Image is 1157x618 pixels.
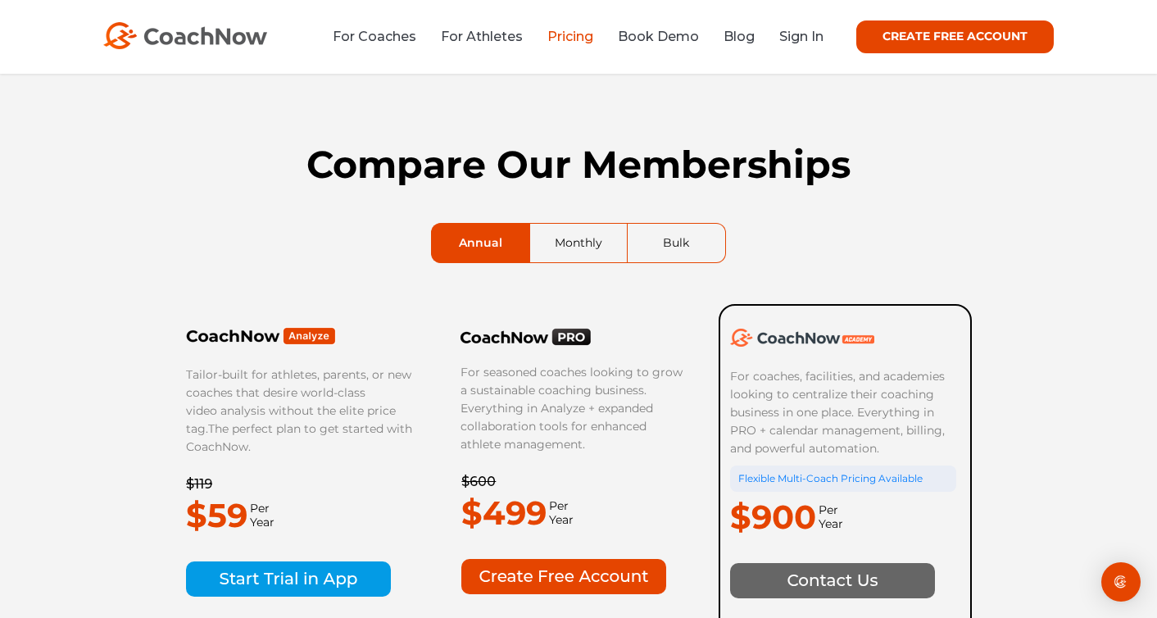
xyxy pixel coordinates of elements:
del: $119 [186,476,212,492]
a: Sign In [779,29,824,44]
a: Monthly [530,224,627,262]
div: Flexible Multi-Coach Pricing Available [730,466,956,492]
a: For Coaches [333,29,416,44]
div: Open Intercom Messenger [1101,562,1141,602]
img: CoachNow Academy Logo [730,329,874,347]
a: Blog [724,29,755,44]
img: Frame [186,327,336,345]
span: Per Year [547,499,574,527]
p: $59 [186,490,247,541]
span: Per Year [247,502,275,529]
img: Create Free Account [461,559,666,594]
span: Per Year [816,503,843,531]
img: CoachNow Logo [103,22,267,49]
p: For seasoned coaches looking to grow a sustainable coaching business. Everything in Analyze + exp... [461,363,687,453]
a: Pricing [547,29,593,44]
p: $499 [461,488,547,538]
h1: Compare Our Memberships [185,143,972,187]
a: CREATE FREE ACCOUNT [856,20,1054,53]
img: CoachNow PRO Logo Black [461,328,592,346]
span: Tailor-built for athletes, parents, or new coaches that desire world-class video analysis without... [186,367,411,436]
a: Book Demo [618,29,699,44]
a: Bulk [628,224,725,262]
span: For coaches, facilities, and academies looking to centralize their coaching business in one place... [730,369,948,456]
a: For Athletes [441,29,523,44]
del: $600 [461,474,496,489]
img: Contact Us [730,563,935,598]
p: $900 [730,492,816,543]
span: The perfect plan to get started with CoachNow. [186,421,412,454]
a: Annual [432,224,529,262]
img: Start Trial in App [186,561,391,597]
